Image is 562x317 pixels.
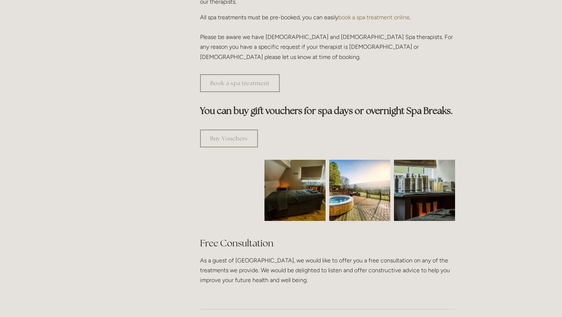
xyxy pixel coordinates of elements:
p: All spa treatments must be pre-booked, you can easily . Please be aware we have [DEMOGRAPHIC_DATA... [200,12,455,62]
strong: You can buy gift vouchers for spa days or overnight Spa Breaks. [200,105,453,116]
a: Book a spa treatment [200,74,280,92]
img: Outdoor jacuzzi with a view of the Peak District, Losehill House Hotel and Spa [329,160,390,221]
img: Spa room, Losehill House Hotel and Spa [249,160,341,221]
h2: Free Consultation [200,237,455,250]
a: Buy Vouchers [200,130,258,147]
p: As a guest of [GEOGRAPHIC_DATA], we would like to offer you a free consultation on any of the tre... [200,255,455,285]
img: Body creams in the spa room, Losehill House Hotel and Spa [379,160,470,221]
a: book a spa treatment online [338,14,410,21]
